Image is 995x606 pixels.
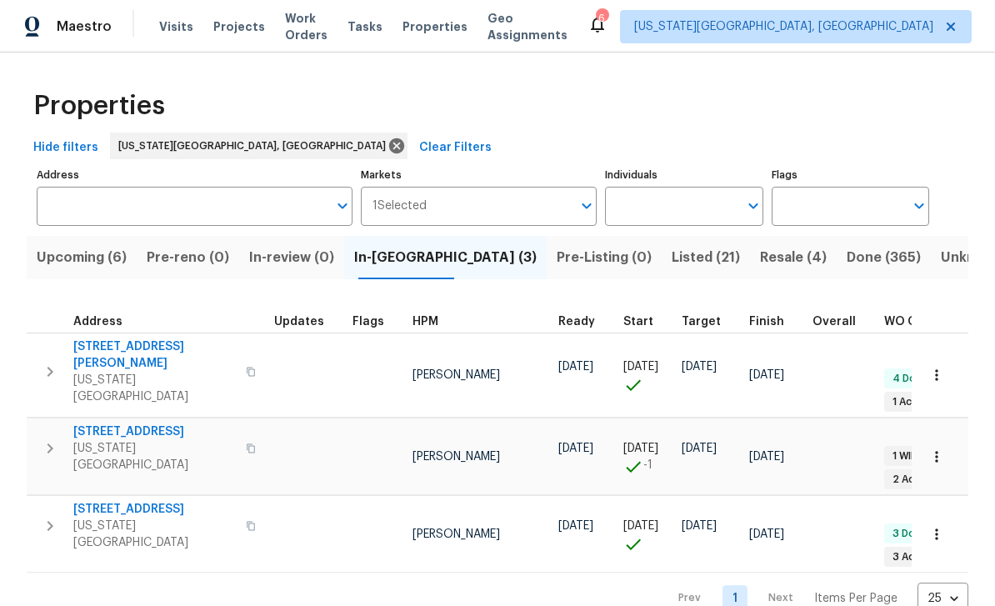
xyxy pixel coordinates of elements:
[749,316,784,328] span: Finish
[354,246,537,269] span: In-[GEOGRAPHIC_DATA] (3)
[623,361,658,373] span: [DATE]
[884,316,976,328] span: WO Completion
[886,449,923,463] span: 1 WIP
[886,395,956,409] span: 1 Accepted
[419,138,492,158] span: Clear Filters
[617,418,675,495] td: Project started 1 days early
[73,501,236,518] span: [STREET_ADDRESS]
[760,246,827,269] span: Resale (4)
[623,520,658,532] span: [DATE]
[249,246,334,269] span: In-review (0)
[347,21,382,33] span: Tasks
[27,133,105,163] button: Hide filters
[558,361,593,373] span: [DATE]
[749,316,799,328] div: Projected renovation finish date
[412,369,500,381] span: [PERSON_NAME]
[643,457,652,473] span: -1
[749,369,784,381] span: [DATE]
[847,246,921,269] span: Done (365)
[118,138,392,154] span: [US_STATE][GEOGRAPHIC_DATA], [GEOGRAPHIC_DATA]
[73,423,236,440] span: [STREET_ADDRESS]
[558,316,610,328] div: Earliest renovation start date (first business day after COE or Checkout)
[558,520,593,532] span: [DATE]
[617,496,675,573] td: Project started on time
[33,98,165,114] span: Properties
[886,550,958,564] span: 3 Accepted
[285,10,327,43] span: Work Orders
[596,10,607,27] div: 6
[73,440,236,473] span: [US_STATE][GEOGRAPHIC_DATA]
[742,194,765,218] button: Open
[33,138,98,158] span: Hide filters
[412,528,500,540] span: [PERSON_NAME]
[634,18,933,35] span: [US_STATE][GEOGRAPHIC_DATA], [GEOGRAPHIC_DATA]
[37,170,352,180] label: Address
[617,333,675,418] td: Project started on time
[159,18,193,35] span: Visits
[361,170,597,180] label: Markets
[213,18,265,35] span: Projects
[575,194,598,218] button: Open
[352,316,384,328] span: Flags
[682,361,717,373] span: [DATE]
[623,443,658,454] span: [DATE]
[812,316,871,328] div: Days past target finish date
[372,199,427,213] span: 1 Selected
[682,316,721,328] span: Target
[558,443,593,454] span: [DATE]
[682,443,717,454] span: [DATE]
[73,518,236,551] span: [US_STATE][GEOGRAPHIC_DATA]
[558,316,595,328] span: Ready
[812,316,856,328] span: Overall
[487,10,567,43] span: Geo Assignments
[147,246,229,269] span: Pre-reno (0)
[73,372,236,405] span: [US_STATE][GEOGRAPHIC_DATA]
[557,246,652,269] span: Pre-Listing (0)
[886,372,935,386] span: 4 Done
[772,170,929,180] label: Flags
[749,451,784,463] span: [DATE]
[886,473,958,487] span: 2 Accepted
[886,527,934,541] span: 3 Done
[57,18,112,35] span: Maestro
[682,520,717,532] span: [DATE]
[412,316,438,328] span: HPM
[749,528,784,540] span: [DATE]
[402,18,467,35] span: Properties
[73,338,236,372] span: [STREET_ADDRESS][PERSON_NAME]
[412,451,500,463] span: [PERSON_NAME]
[412,133,498,163] button: Clear Filters
[274,316,324,328] span: Updates
[623,316,668,328] div: Actual renovation start date
[331,194,354,218] button: Open
[605,170,762,180] label: Individuals
[37,246,127,269] span: Upcoming (6)
[672,246,740,269] span: Listed (21)
[73,316,122,328] span: Address
[682,316,736,328] div: Target renovation project end date
[623,316,653,328] span: Start
[907,194,931,218] button: Open
[110,133,407,159] div: [US_STATE][GEOGRAPHIC_DATA], [GEOGRAPHIC_DATA]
